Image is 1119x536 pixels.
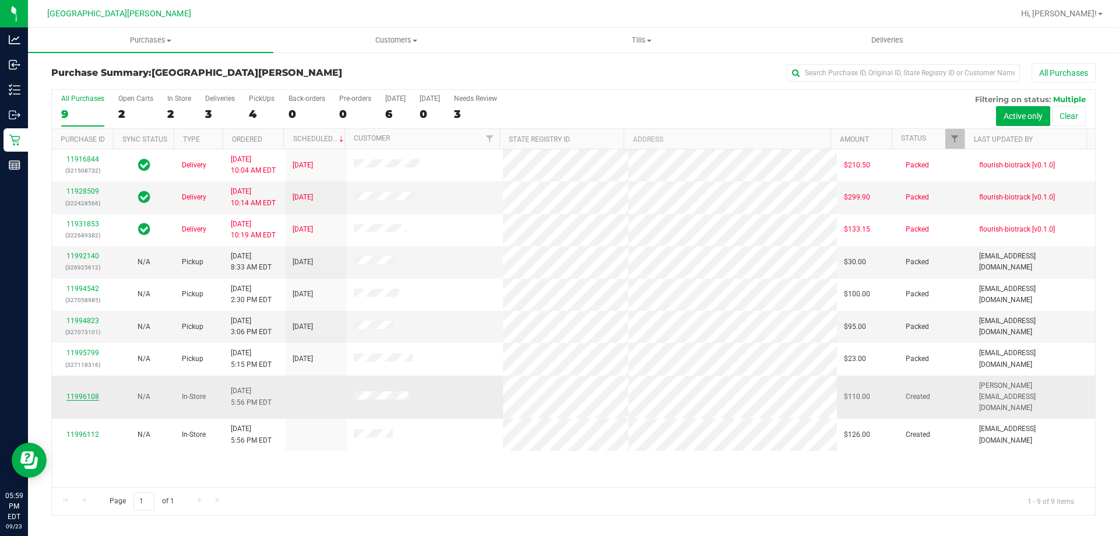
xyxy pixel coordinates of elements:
a: Purchases [28,28,273,52]
p: 05:59 PM EDT [5,491,23,522]
span: flourish-biotrack [v0.1.0] [979,192,1055,203]
span: Purchases [28,35,273,45]
span: [EMAIL_ADDRESS][DOMAIN_NAME] [979,423,1088,446]
span: flourish-biotrack [v0.1.0] [979,224,1055,235]
span: [DATE] [293,192,313,203]
div: 4 [249,107,275,121]
div: 3 [205,107,235,121]
div: 0 [339,107,371,121]
a: Scheduled [293,135,346,143]
p: (322428566) [59,198,106,209]
span: Pickup [182,257,203,268]
p: (327118316) [59,359,106,370]
a: Customer [354,134,390,142]
inline-svg: Retail [9,134,20,146]
a: State Registry ID [509,135,570,143]
span: In Sync [138,157,150,173]
inline-svg: Analytics [9,34,20,45]
span: Created [906,391,930,402]
a: 11928509 [66,187,99,195]
span: Pickup [182,321,203,332]
a: 11994823 [66,317,99,325]
span: Filtering on status: [975,94,1051,104]
th: Address [624,129,831,149]
div: Deliveries [205,94,235,103]
div: 2 [118,107,153,121]
span: flourish-biotrack [v0.1.0] [979,160,1055,171]
button: N/A [138,391,150,402]
div: In Store [167,94,191,103]
span: [EMAIL_ADDRESS][DOMAIN_NAME] [979,348,1088,370]
button: N/A [138,289,150,300]
a: Filter [945,129,965,149]
a: Sync Status [122,135,167,143]
span: In-Store [182,429,206,440]
div: 0 [420,107,440,121]
span: $133.15 [844,224,870,235]
a: Customers [273,28,519,52]
inline-svg: Outbound [9,109,20,121]
span: Delivery [182,160,206,171]
span: [GEOGRAPHIC_DATA][PERSON_NAME] [47,9,191,19]
span: [DATE] 8:33 AM EDT [231,251,272,273]
span: Tills [519,35,763,45]
a: 11994542 [66,285,99,293]
span: Page of 1 [100,492,184,510]
span: Customers [274,35,518,45]
span: $210.50 [844,160,870,171]
a: 11931853 [66,220,99,228]
h3: Purchase Summary: [51,68,399,78]
span: Pickup [182,289,203,300]
input: Search Purchase ID, Original ID, State Registry ID or Customer Name... [787,64,1020,82]
span: Packed [906,289,929,300]
span: Pickup [182,353,203,365]
a: 11996112 [66,430,99,439]
p: (326925612) [59,262,106,273]
span: [PERSON_NAME][EMAIL_ADDRESS][DOMAIN_NAME] [979,380,1088,414]
inline-svg: Inbound [9,59,20,71]
div: [DATE] [420,94,440,103]
div: 0 [288,107,325,121]
span: Packed [906,160,929,171]
span: $23.00 [844,353,866,365]
span: Packed [906,192,929,203]
a: Last Updated By [974,135,1033,143]
a: Deliveries [765,28,1010,52]
span: Packed [906,257,929,268]
div: Needs Review [454,94,497,103]
div: All Purchases [61,94,104,103]
span: [DATE] [293,353,313,365]
span: [DATE] 5:56 PM EDT [231,423,272,446]
span: Not Applicable [138,258,150,266]
p: (322689382) [59,230,106,241]
span: Not Applicable [138,430,150,439]
a: Tills [519,28,764,52]
span: $126.00 [844,429,870,440]
span: In Sync [138,189,150,205]
span: $299.90 [844,192,870,203]
span: [DATE] [293,257,313,268]
span: [DATE] 3:06 PM EDT [231,316,272,338]
span: 1 - 9 of 9 items [1018,492,1083,510]
span: [DATE] 10:19 AM EDT [231,219,276,241]
div: 3 [454,107,497,121]
span: [DATE] [293,289,313,300]
span: [EMAIL_ADDRESS][DOMAIN_NAME] [979,283,1088,306]
span: Hi, [PERSON_NAME]! [1021,9,1097,18]
span: Delivery [182,192,206,203]
span: Created [906,429,930,440]
div: Back-orders [288,94,325,103]
span: [DATE] [293,160,313,171]
span: $110.00 [844,391,870,402]
a: 11996108 [66,393,99,401]
a: Amount [840,135,869,143]
a: Ordered [232,135,262,143]
span: $100.00 [844,289,870,300]
span: Not Applicable [138,290,150,298]
div: 9 [61,107,104,121]
span: [DATE] [293,224,313,235]
a: Type [183,135,200,143]
inline-svg: Reports [9,159,20,171]
a: 11995799 [66,349,99,357]
button: All Purchases [1032,63,1096,83]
